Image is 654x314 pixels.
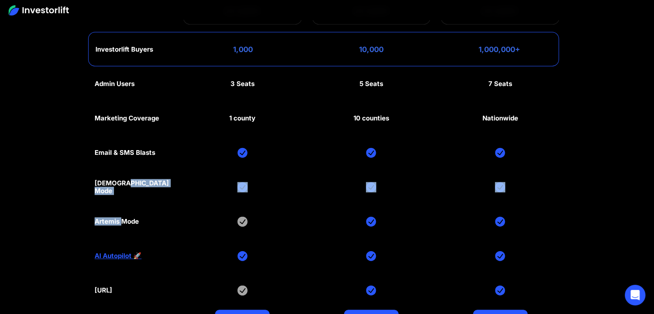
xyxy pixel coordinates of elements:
div: Marketing Coverage [95,114,159,122]
div: 7 Seats [488,80,512,88]
div: Open Intercom Messenger [625,285,645,305]
div: Email & SMS Blasts [95,149,155,157]
div: [URL] [95,286,112,294]
a: AI Autopilot 🚀 [95,252,141,260]
div: [DEMOGRAPHIC_DATA] Mode [95,179,173,195]
div: 10,000 [359,45,384,54]
div: Admin Users [95,80,135,88]
div: Investorlift Buyers [95,46,153,53]
div: 3 Seats [230,80,255,88]
div: Artemis Mode [95,218,139,225]
div: 10 counties [353,114,389,122]
div: 1,000 [233,45,253,54]
div: 1 county [229,114,255,122]
div: 1,000,000+ [479,45,520,54]
div: Nationwide [482,114,518,122]
div: 5 Seats [359,80,383,88]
